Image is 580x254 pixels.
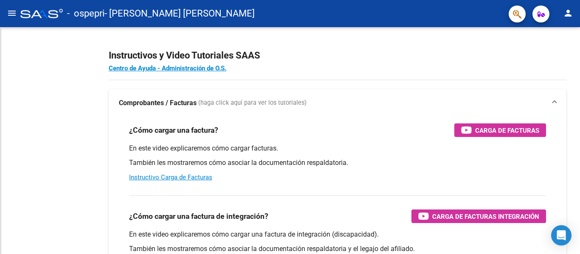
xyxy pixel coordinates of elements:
span: - [PERSON_NAME] [PERSON_NAME] [104,4,255,23]
h2: Instructivos y Video Tutoriales SAAS [109,47,566,64]
button: Carga de Facturas Integración [411,209,546,223]
mat-icon: person [563,8,573,18]
h3: ¿Cómo cargar una factura de integración? [129,210,268,222]
p: También les mostraremos cómo asociar la documentación respaldatoria. [129,158,546,167]
p: En este video explicaremos cómo cargar facturas. [129,144,546,153]
mat-expansion-panel-header: Comprobantes / Facturas (haga click aquí para ver los tutoriales) [109,89,566,117]
h3: ¿Cómo cargar una factura? [129,124,218,136]
mat-icon: menu [7,8,17,18]
button: Carga de Facturas [454,123,546,137]
a: Instructivo Carga de Facturas [129,173,212,181]
strong: Comprobantes / Facturas [119,98,197,108]
span: Carga de Facturas Integración [432,211,539,222]
p: También les mostraremos cómo asociar la documentación respaldatoria y el legajo del afiliado. [129,244,546,254]
div: Open Intercom Messenger [551,225,572,246]
p: En este video explicaremos cómo cargar una factura de integración (discapacidad). [129,230,546,239]
span: - ospepri [67,4,104,23]
a: Centro de Ayuda - Administración de O.S. [109,64,226,72]
span: Carga de Facturas [475,125,539,136]
span: (haga click aquí para ver los tutoriales) [198,98,307,108]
